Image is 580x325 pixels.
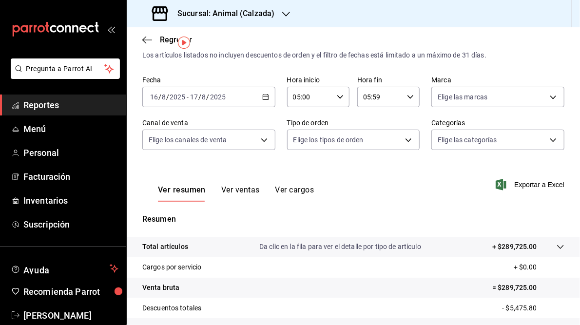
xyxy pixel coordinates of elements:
[23,122,118,135] span: Menú
[438,135,497,145] span: Elige las categorías
[158,93,161,101] span: /
[160,35,192,44] span: Regresar
[142,213,564,225] p: Resumen
[514,262,564,272] p: + $0.00
[190,93,198,101] input: --
[23,194,118,207] span: Inventarios
[293,135,364,145] span: Elige los tipos de orden
[158,185,206,202] button: Ver resumen
[221,185,260,202] button: Ver ventas
[161,93,166,101] input: --
[492,242,537,252] p: + $289,725.00
[23,263,106,274] span: Ayuda
[23,285,118,298] span: Recomienda Parrot
[178,37,190,49] img: Tooltip marker
[438,92,487,102] span: Elige las marcas
[142,283,179,293] p: Venta bruta
[142,242,188,252] p: Total artículos
[169,93,186,101] input: ----
[150,93,158,101] input: --
[142,50,564,60] div: Los artículos listados no incluyen descuentos de orden y el filtro de fechas está limitado a un m...
[287,77,349,84] label: Hora inicio
[107,25,115,33] button: open_drawer_menu
[23,309,118,322] span: [PERSON_NAME]
[187,93,189,101] span: -
[259,242,421,252] p: Da clic en la fila para ver el detalle por tipo de artículo
[23,170,118,183] span: Facturación
[198,93,201,101] span: /
[431,120,564,127] label: Categorías
[202,93,207,101] input: --
[149,135,227,145] span: Elige los canales de venta
[275,185,314,202] button: Ver cargos
[357,77,420,84] label: Hora fin
[23,218,118,231] span: Suscripción
[210,93,226,101] input: ----
[492,283,564,293] p: = $289,725.00
[142,262,202,272] p: Cargos por servicio
[158,185,314,202] div: navigation tabs
[431,77,564,84] label: Marca
[170,8,274,19] h3: Sucursal: Animal (Calzada)
[7,71,120,81] a: Pregunta a Parrot AI
[166,93,169,101] span: /
[26,64,105,74] span: Pregunta a Parrot AI
[23,146,118,159] span: Personal
[11,58,120,79] button: Pregunta a Parrot AI
[207,93,210,101] span: /
[142,35,192,44] button: Regresar
[23,98,118,112] span: Reportes
[287,120,420,127] label: Tipo de orden
[498,179,564,191] button: Exportar a Excel
[503,303,564,313] p: - $5,475.80
[142,303,201,313] p: Descuentos totales
[142,120,275,127] label: Canal de venta
[142,77,275,84] label: Fecha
